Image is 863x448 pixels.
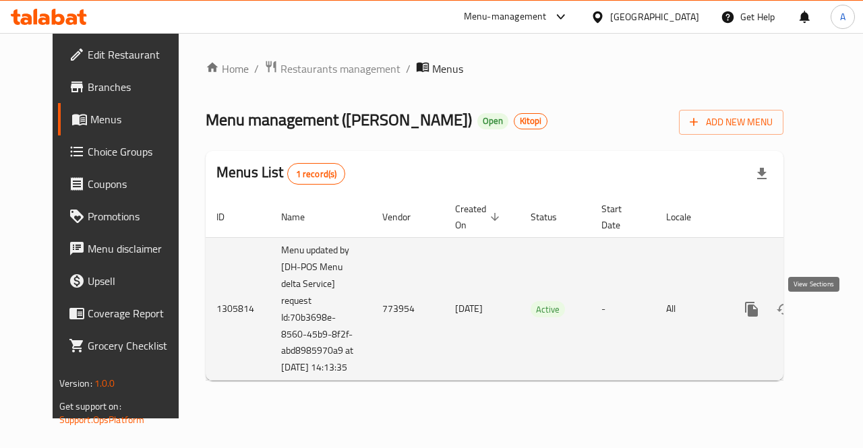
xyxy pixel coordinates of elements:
[58,200,197,232] a: Promotions
[58,135,197,168] a: Choice Groups
[288,168,345,181] span: 1 record(s)
[58,168,197,200] a: Coupons
[736,293,768,325] button: more
[270,237,371,381] td: Menu updated by [DH-POS Menu delta Service] request Id:70b3698e-8560-45b9-8f2f-abd8985970a9 at [D...
[254,61,259,77] li: /
[264,60,400,77] a: Restaurants management
[59,397,121,415] span: Get support on:
[610,9,699,24] div: [GEOGRAPHIC_DATA]
[840,9,845,24] span: A
[281,209,322,225] span: Name
[464,9,547,25] div: Menu-management
[666,209,709,225] span: Locale
[601,201,639,233] span: Start Date
[88,143,186,160] span: Choice Groups
[206,61,249,77] a: Home
[94,375,115,392] span: 1.0.0
[88,79,186,95] span: Branches
[88,305,186,321] span: Coverage Report
[88,208,186,224] span: Promotions
[287,163,346,185] div: Total records count
[88,273,186,289] span: Upsell
[591,237,655,381] td: -
[216,209,242,225] span: ID
[655,237,725,381] td: All
[690,114,773,131] span: Add New Menu
[58,232,197,265] a: Menu disclaimer
[88,241,186,257] span: Menu disclaimer
[477,113,508,129] div: Open
[455,300,483,317] span: [DATE]
[371,237,444,381] td: 773954
[679,110,783,135] button: Add New Menu
[746,158,778,190] div: Export file
[280,61,400,77] span: Restaurants management
[531,209,574,225] span: Status
[206,60,783,77] nav: breadcrumb
[59,411,145,428] a: Support.OpsPlatform
[88,338,186,354] span: Grocery Checklist
[206,104,472,135] span: Menu management ( [PERSON_NAME] )
[59,375,92,392] span: Version:
[382,209,428,225] span: Vendor
[531,301,565,317] div: Active
[58,38,197,71] a: Edit Restaurant
[432,61,463,77] span: Menus
[88,46,186,63] span: Edit Restaurant
[88,176,186,192] span: Coupons
[216,162,345,185] h2: Menus List
[206,237,270,381] td: 1305814
[477,115,508,127] span: Open
[90,111,186,127] span: Menus
[58,103,197,135] a: Menus
[406,61,411,77] li: /
[58,265,197,297] a: Upsell
[58,71,197,103] a: Branches
[455,201,504,233] span: Created On
[58,297,197,329] a: Coverage Report
[58,329,197,362] a: Grocery Checklist
[531,302,565,317] span: Active
[514,115,547,127] span: Kitopi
